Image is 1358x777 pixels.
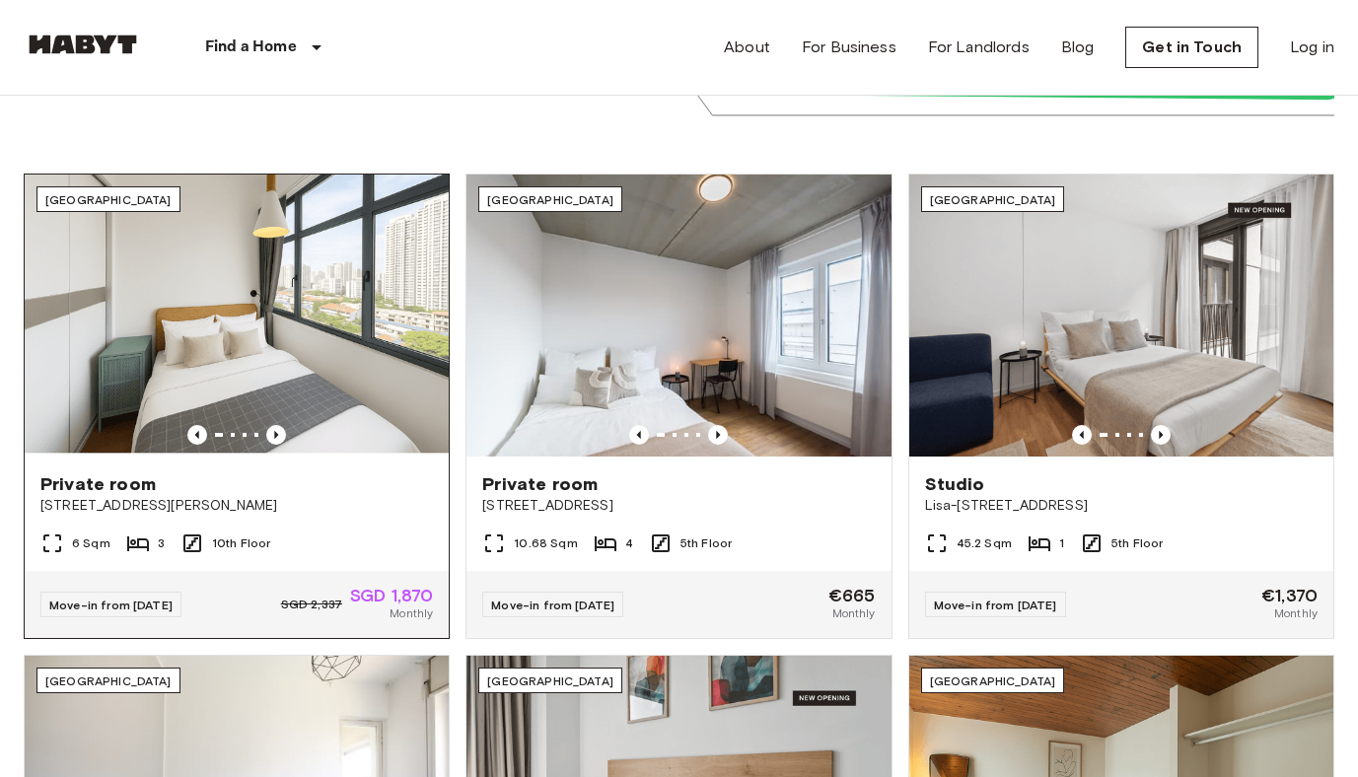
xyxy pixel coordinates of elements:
span: €1,370 [1261,587,1318,604]
a: For Business [802,35,896,59]
span: [STREET_ADDRESS] [482,496,875,516]
span: €665 [828,587,876,604]
button: Previous image [1151,425,1171,445]
span: Lisa-[STREET_ADDRESS] [925,496,1318,516]
span: [GEOGRAPHIC_DATA] [930,673,1056,688]
a: Blog [1061,35,1095,59]
button: Previous image [708,425,728,445]
img: Marketing picture of unit SG-01-116-001-02 [25,175,449,458]
p: Find a Home [205,35,297,59]
span: Monthly [832,604,876,622]
span: 5th Floor [1111,534,1163,552]
span: 45.2 Sqm [957,534,1012,552]
span: SGD 2,337 [281,596,342,613]
span: Move-in from [DATE] [49,598,173,612]
img: Marketing picture of unit DE-04-037-026-03Q [466,175,891,458]
span: 10th Floor [212,534,271,552]
img: Marketing picture of unit DE-01-489-503-001 [909,175,1333,458]
a: For Landlords [928,35,1030,59]
span: 1 [1059,534,1064,552]
span: [GEOGRAPHIC_DATA] [45,673,172,688]
span: Move-in from [DATE] [934,598,1057,612]
span: 3 [158,534,165,552]
button: Previous image [1072,425,1092,445]
span: Monthly [390,604,433,622]
a: Log in [1290,35,1334,59]
button: Previous image [629,425,649,445]
span: Studio [925,472,985,496]
span: [GEOGRAPHIC_DATA] [45,192,172,207]
button: Previous image [187,425,207,445]
span: Move-in from [DATE] [491,598,614,612]
span: SGD 1,870 [350,587,433,604]
span: Private room [40,472,156,496]
a: Marketing picture of unit DE-01-489-503-001Previous imagePrevious image[GEOGRAPHIC_DATA]StudioLis... [908,174,1334,640]
button: Previous image [266,425,286,445]
a: Get in Touch [1125,27,1258,68]
span: 4 [625,534,633,552]
a: About [724,35,770,59]
img: Habyt [24,35,142,54]
span: Monthly [1274,604,1318,622]
span: 10.68 Sqm [514,534,577,552]
span: Private room [482,472,598,496]
span: 5th Floor [680,534,732,552]
a: Marketing picture of unit SG-01-116-001-02Previous imagePrevious image[GEOGRAPHIC_DATA]Private ro... [24,174,450,640]
span: [GEOGRAPHIC_DATA] [930,192,1056,207]
span: [GEOGRAPHIC_DATA] [487,192,613,207]
span: 6 Sqm [72,534,110,552]
span: [STREET_ADDRESS][PERSON_NAME] [40,496,433,516]
span: [GEOGRAPHIC_DATA] [487,673,613,688]
a: Marketing picture of unit DE-04-037-026-03QPrevious imagePrevious image[GEOGRAPHIC_DATA]Private r... [465,174,892,640]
